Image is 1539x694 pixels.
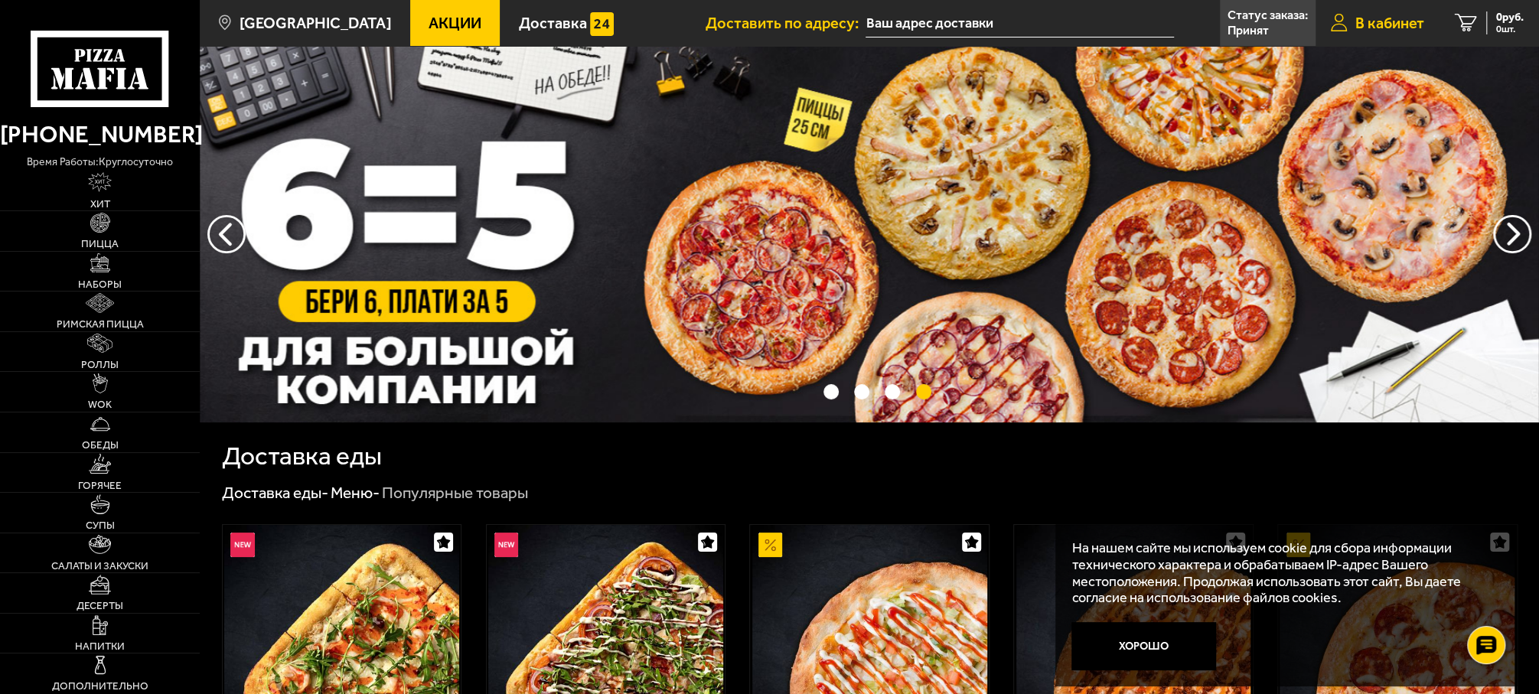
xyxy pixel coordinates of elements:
span: 0 руб. [1496,11,1524,23]
img: Новинка [230,533,254,556]
img: Акционный [758,533,782,556]
span: Супы [86,520,115,531]
a: Доставка еды- [222,483,328,502]
button: Хорошо [1071,622,1216,670]
img: 15daf4d41897b9f0e9f617042186c801.svg [590,12,614,36]
span: Доставка [519,15,587,31]
span: WOK [88,399,112,410]
span: Хит [90,199,110,210]
span: [GEOGRAPHIC_DATA] [240,15,392,31]
span: Дополнительно [52,681,148,692]
p: Статус заказа: [1228,9,1308,21]
h1: Доставка еды [222,444,382,470]
p: Принят [1228,24,1269,37]
p: На нашем сайте мы используем cookie для сбора информации технического характера и обрабатываем IP... [1071,540,1492,607]
button: точки переключения [854,384,869,399]
span: Напитки [75,641,125,652]
a: Меню- [331,483,380,502]
span: Римская пицца [57,319,144,330]
button: точки переключения [823,384,839,399]
div: Популярные товары [382,482,528,503]
button: следующий [207,215,246,253]
button: точки переключения [916,384,931,399]
span: Горячее [78,481,122,491]
span: Пицца [81,239,119,249]
span: Роллы [81,360,119,370]
button: точки переключения [885,384,900,399]
span: Акции [429,15,481,31]
span: Наборы [78,279,122,290]
img: Новинка [494,533,518,556]
span: Салаты и закуски [51,561,148,572]
span: Доставить по адресу: [705,15,866,31]
button: предыдущий [1493,215,1531,253]
span: В кабинет [1355,15,1424,31]
span: Обеды [82,440,119,451]
input: Ваш адрес доставки [866,9,1173,37]
span: 0 шт. [1496,24,1524,34]
span: Десерты [77,601,123,611]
